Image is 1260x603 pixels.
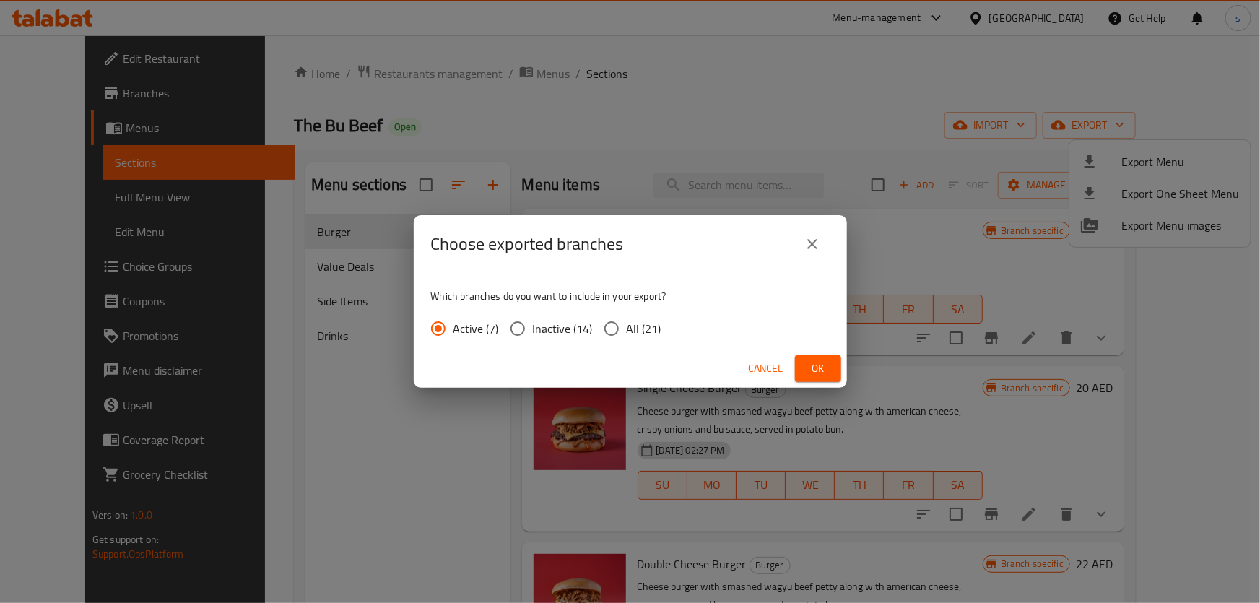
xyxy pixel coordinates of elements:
h2: Choose exported branches [431,233,624,256]
button: Cancel [743,355,789,382]
span: Active (7) [453,320,499,337]
span: Ok [807,360,830,378]
p: Which branches do you want to include in your export? [431,289,830,303]
button: close [795,227,830,261]
button: Ok [795,355,841,382]
span: Inactive (14) [533,320,593,337]
span: Cancel [749,360,783,378]
span: All (21) [627,320,661,337]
